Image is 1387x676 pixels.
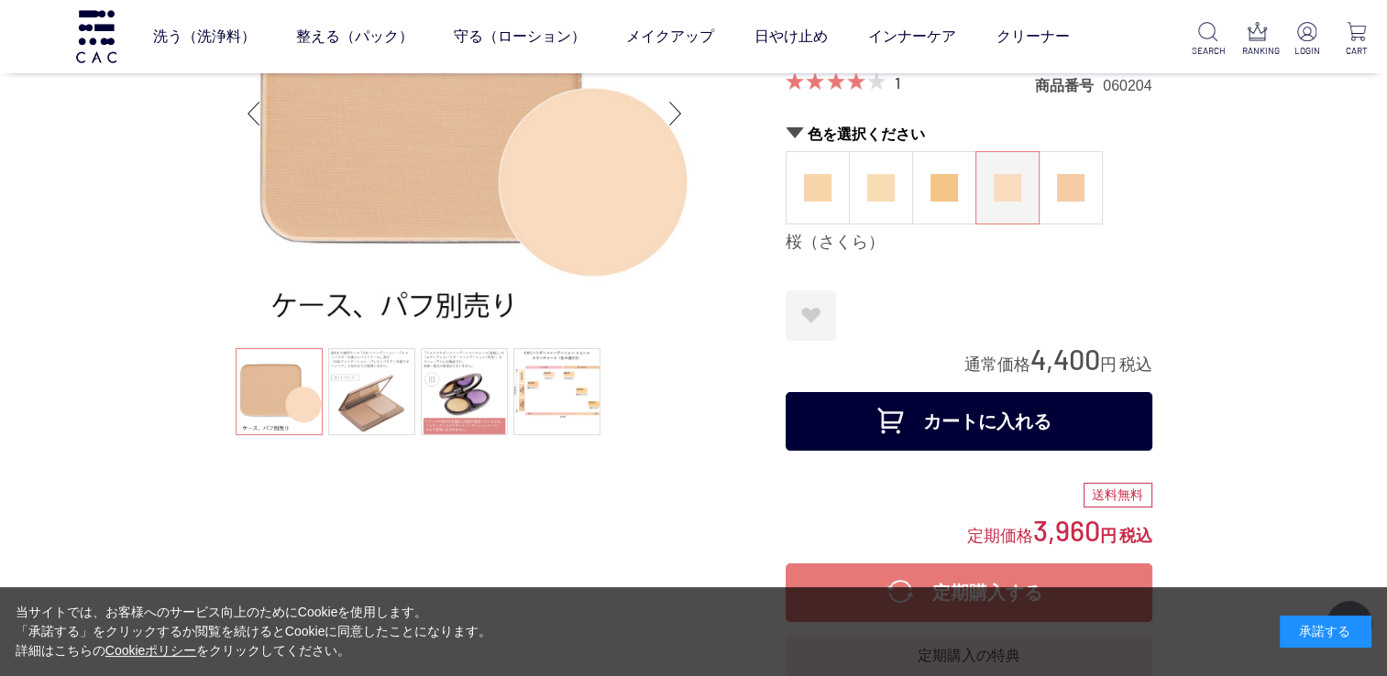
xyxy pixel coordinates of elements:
[1040,152,1102,224] a: 薄紅（うすべに）
[964,355,1030,374] span: 通常価格
[787,152,849,224] a: 生成（きなり）
[1033,513,1100,547] span: 3,960
[625,11,713,62] a: メイクアップ
[913,152,975,224] a: 小麦（こむぎ）
[1057,174,1084,202] img: 薄紅（うすべに）
[867,11,955,62] a: インナーケア
[786,232,1152,254] div: 桜（さくら）
[1039,151,1103,224] dl: 薄紅（うすべに）
[1119,355,1152,374] span: 税込
[975,151,1040,224] dl: 桜（さくら）
[1192,44,1224,58] p: SEARCH
[1291,22,1323,58] a: LOGIN
[786,125,1152,144] h2: 色を選択ください
[912,151,976,224] dl: 小麦（こむぎ）
[1340,22,1372,58] a: CART
[105,643,197,658] a: Cookieポリシー
[967,525,1033,545] span: 定期価格
[849,151,913,224] dl: 蜂蜜（はちみつ）
[1241,44,1273,58] p: RANKING
[754,11,827,62] a: 日やけ止め
[1030,342,1100,376] span: 4,400
[1103,76,1151,95] dd: 060204
[453,11,585,62] a: 守る（ローション）
[850,152,912,224] a: 蜂蜜（はちみつ）
[1100,355,1117,374] span: 円
[786,392,1152,451] button: カートに入れる
[804,174,831,202] img: 生成（きなり）
[996,11,1069,62] a: クリーナー
[236,77,272,150] div: Previous slide
[73,10,119,62] img: logo
[786,151,850,224] dl: 生成（きなり）
[1241,22,1273,58] a: RANKING
[295,11,413,62] a: 整える（パック）
[867,174,895,202] img: 蜂蜜（はちみつ）
[1100,527,1117,545] span: 円
[930,174,958,202] img: 小麦（こむぎ）
[786,290,836,341] a: お気に入りに登録する
[1119,527,1152,545] span: 税込
[1291,44,1323,58] p: LOGIN
[994,174,1021,202] img: 桜（さくら）
[1340,44,1372,58] p: CART
[1084,483,1152,508] div: 送料無料
[1280,616,1371,648] div: 承諾する
[657,77,694,150] div: Next slide
[16,603,492,660] div: 当サイトでは、お客様へのサービス向上のためにCookieを使用します。 「承諾する」をクリックするか閲覧を続けるとCookieに同意したことになります。 詳細はこちらの をクリックしてください。
[786,563,1152,622] button: 定期購入する
[152,11,255,62] a: 洗う（洗浄料）
[1192,22,1224,58] a: SEARCH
